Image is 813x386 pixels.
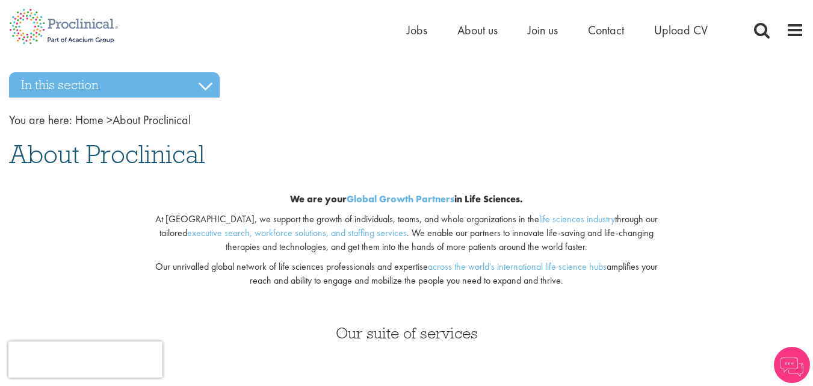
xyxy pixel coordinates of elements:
a: Join us [528,22,558,38]
p: At [GEOGRAPHIC_DATA], we support the growth of individuals, teams, and whole organizations in the... [144,213,669,254]
a: Jobs [407,22,427,38]
h3: Our suite of services [9,325,804,341]
a: Global Growth Partners [347,193,454,205]
iframe: reCAPTCHA [8,341,162,378]
a: About us [457,22,498,38]
p: Our unrivalled global network of life sciences professionals and expertise amplifies your reach a... [144,260,669,288]
h3: In this section [9,72,220,98]
span: You are here: [9,112,72,128]
a: breadcrumb link to Home [75,112,104,128]
b: We are your in Life Sciences. [290,193,523,205]
a: across the world's international life science hubs [428,260,607,273]
span: > [107,112,113,128]
img: Chatbot [774,347,810,383]
a: Contact [588,22,624,38]
span: About Proclinical [75,112,191,128]
span: About Proclinical [9,138,205,170]
a: Upload CV [654,22,708,38]
a: executive search, workforce solutions, and staffing services [187,226,407,239]
a: life sciences industry [539,213,615,225]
